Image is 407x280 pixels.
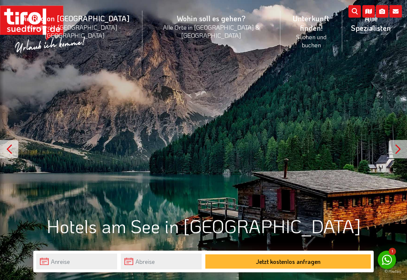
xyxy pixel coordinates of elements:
[389,248,396,255] span: 1
[121,254,202,269] input: Abreise
[33,216,374,236] h1: Hotels am See in [GEOGRAPHIC_DATA]
[7,5,142,47] a: Die Region [GEOGRAPHIC_DATA]Nordtirol - [GEOGRAPHIC_DATA] - [GEOGRAPHIC_DATA]
[142,5,280,47] a: Wohin soll es gehen?Alle Orte in [GEOGRAPHIC_DATA] & [GEOGRAPHIC_DATA]
[389,5,402,18] i: Kontakt
[362,5,375,18] i: Karte öffnen
[342,5,400,41] a: Alle Spezialisten
[280,5,342,57] a: Unterkunft finden!Suchen und buchen
[289,33,333,49] small: Suchen und buchen
[16,23,134,39] small: Nordtirol - [GEOGRAPHIC_DATA] - [GEOGRAPHIC_DATA]
[205,254,371,269] button: Jetzt kostenlos anfragen
[378,251,396,269] a: 1
[36,254,117,269] input: Anreise
[151,23,272,39] small: Alle Orte in [GEOGRAPHIC_DATA] & [GEOGRAPHIC_DATA]
[376,5,388,18] i: Fotogalerie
